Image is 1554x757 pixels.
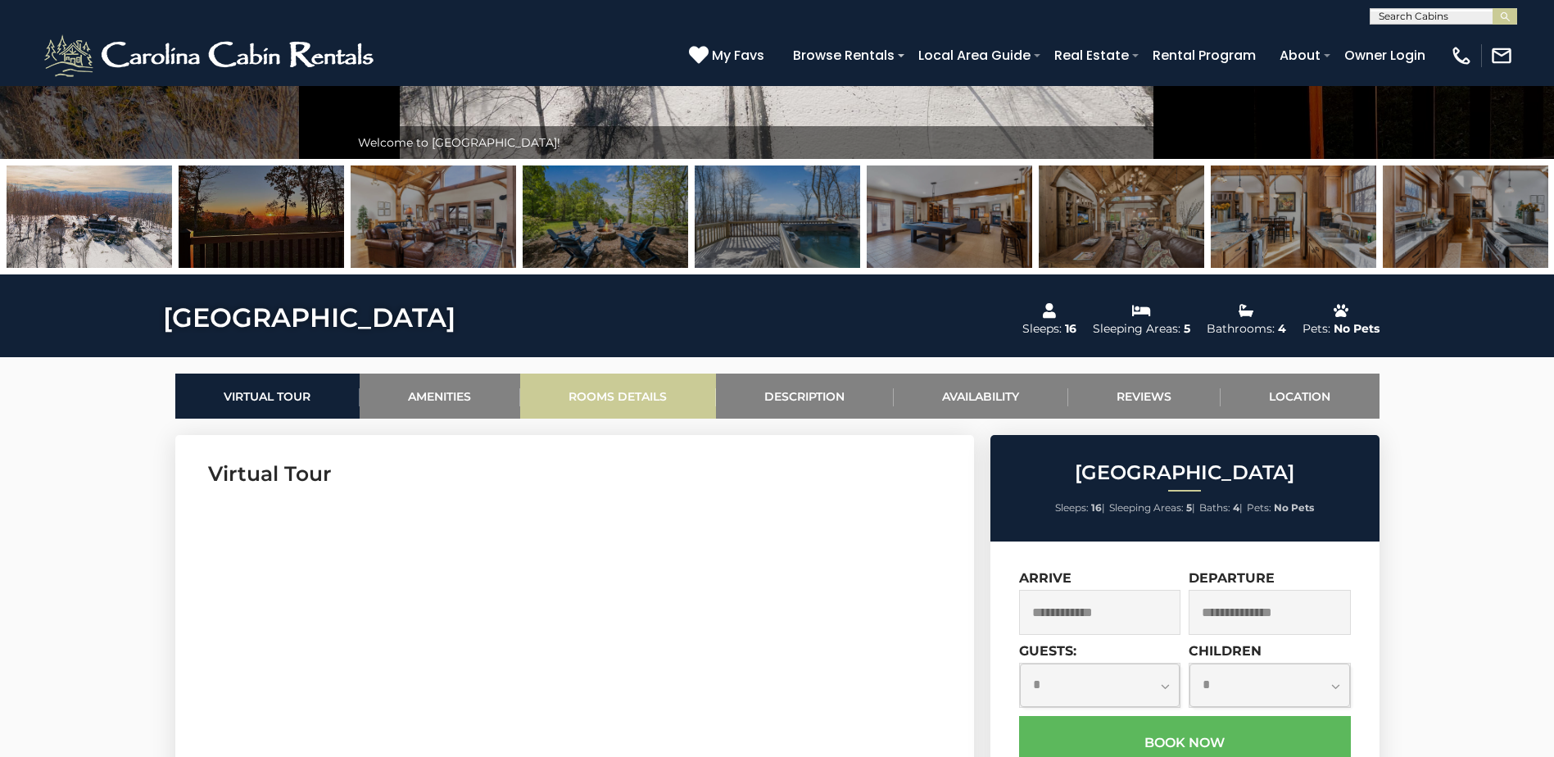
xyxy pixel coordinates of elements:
[1068,374,1221,419] a: Reviews
[520,374,716,419] a: Rooms Details
[179,165,344,268] img: 167632630
[695,165,860,268] img: 167882254
[716,374,894,419] a: Description
[1271,41,1329,70] a: About
[1055,501,1089,514] span: Sleeps:
[1046,41,1137,70] a: Real Estate
[1189,643,1262,659] label: Children
[351,165,516,268] img: 167632578
[41,31,381,80] img: White-1-2.png
[1109,501,1184,514] span: Sleeping Areas:
[175,374,360,419] a: Virtual Tour
[7,165,172,268] img: 167632564
[1211,165,1376,268] img: 167632575
[1055,497,1105,519] li: |
[1221,374,1380,419] a: Location
[712,45,764,66] span: My Favs
[894,374,1068,419] a: Availability
[910,41,1039,70] a: Local Area Guide
[1247,501,1271,514] span: Pets:
[1336,41,1434,70] a: Owner Login
[1144,41,1264,70] a: Rental Program
[994,462,1375,483] h2: [GEOGRAPHIC_DATA]
[1199,501,1230,514] span: Baths:
[1189,570,1275,586] label: Departure
[785,41,903,70] a: Browse Rentals
[1186,501,1192,514] strong: 5
[360,374,520,419] a: Amenities
[1233,501,1239,514] strong: 4
[867,165,1032,268] img: 167632592
[208,460,941,488] h3: Virtual Tour
[1490,44,1513,67] img: mail-regular-white.png
[350,126,1204,159] div: Welcome to [GEOGRAPHIC_DATA]!
[1383,165,1548,268] img: 167632573
[1199,497,1243,519] li: |
[523,165,688,268] img: 169134453
[689,45,768,66] a: My Favs
[1091,501,1102,514] strong: 16
[1019,570,1071,586] label: Arrive
[1109,497,1195,519] li: |
[1450,44,1473,67] img: phone-regular-white.png
[1274,501,1314,514] strong: No Pets
[1039,165,1204,268] img: 168648488
[1019,643,1076,659] label: Guests:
